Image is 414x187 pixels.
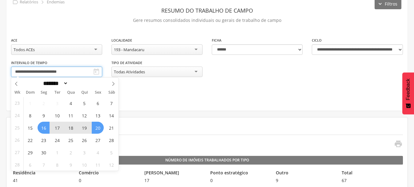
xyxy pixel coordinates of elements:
header: Resumo do Trabalho de Campo [11,5,403,16]
label: Ciclo [312,38,322,43]
legend: [PERSON_NAME] [143,170,205,177]
span: Ter [50,91,64,95]
span: 23 [15,97,20,109]
span: Junho 7, 2025 [105,97,117,109]
span: Junho 20, 2025 [92,122,104,134]
span: Julho 5, 2025 [105,146,117,158]
div: 193 - Mandacaru [114,47,144,52]
span: Junho 30, 2025 [38,146,50,158]
span: Feedback [405,79,411,100]
span: Julho 6, 2025 [24,159,36,171]
span: Julho 8, 2025 [51,159,63,171]
span: Julho 10, 2025 [78,159,90,171]
span: 41 [11,177,74,184]
span: Junho 6, 2025 [92,97,104,109]
span: Sex [91,91,105,95]
span: Junho 8, 2025 [24,109,36,121]
legend: Residência [11,170,74,177]
input: Year [68,80,88,87]
span: Junho 18, 2025 [65,122,77,134]
span: Junho 3, 2025 [51,97,63,109]
i:  [394,140,403,148]
span: Junho 15, 2025 [24,122,36,134]
select: Month [41,80,68,87]
a:  [390,140,403,150]
span: Junho 11, 2025 [65,109,77,121]
span: Qua [64,91,78,95]
label: Intervalo de Tempo [11,60,47,65]
span: Junho 2, 2025 [38,97,50,109]
div: Todas Atividades [114,69,145,75]
span: Julho 7, 2025 [38,159,50,171]
span: Sáb [105,91,119,95]
span: Qui [78,91,91,95]
label: Localidade [111,38,132,43]
span: Junho 13, 2025 [92,109,104,121]
span: Junho 23, 2025 [38,134,50,146]
span: Junho 10, 2025 [51,109,63,121]
button: Feedback - Mostrar pesquisa [402,72,414,114]
span: 17 [143,177,205,184]
span: 67 [340,177,403,184]
span: Junho 24, 2025 [51,134,63,146]
span: Junho 16, 2025 [38,122,50,134]
span: Dom [23,91,37,95]
span: Junho 4, 2025 [65,97,77,109]
span: Julho 9, 2025 [65,159,77,171]
legend: Comércio [77,170,140,177]
div: Todos ACEs [14,47,35,52]
p: Gere resumos consolidados individuais ou gerais de trabalho de campo [11,16,403,25]
legend: Ponto estratégico [208,170,271,177]
span: Julho 2, 2025 [65,146,77,158]
span: Julho 4, 2025 [92,146,104,158]
span: Junho 26, 2025 [78,134,90,146]
label: ACE [11,38,17,43]
span: Julho 1, 2025 [51,146,63,158]
span: Junho 12, 2025 [78,109,90,121]
label: Tipo de Atividade [111,60,142,65]
span: Junho 14, 2025 [105,109,117,121]
span: Julho 3, 2025 [78,146,90,158]
span: Junho 29, 2025 [24,146,36,158]
span: 25 [15,122,20,134]
span: Julho 11, 2025 [92,159,104,171]
span: Junho 17, 2025 [51,122,63,134]
legend: Outro [274,170,337,177]
span: Junho 9, 2025 [38,109,50,121]
span: 0 [77,177,140,184]
span: Junho 19, 2025 [78,122,90,134]
span: Julho 12, 2025 [105,159,117,171]
span: Junho 21, 2025 [105,122,117,134]
span: 26 [15,134,20,146]
span: Seg [37,91,50,95]
i:  [93,68,100,75]
span: 24 [15,109,20,121]
legend: Total [340,170,403,177]
span: Wk [11,88,23,97]
span: Junho 5, 2025 [78,97,90,109]
span: 0 [208,177,271,184]
legend: Número de Imóveis Trabalhados por Tipo [11,156,403,165]
span: Junho 28, 2025 [105,134,117,146]
span: Junho 27, 2025 [92,134,104,146]
span: 9 [274,177,337,184]
label: Ficha [212,38,221,43]
span: 28 [15,159,20,171]
span: Junho 1, 2025 [24,97,36,109]
span: Junho 22, 2025 [24,134,36,146]
span: 27 [15,146,20,158]
span: Junho 25, 2025 [65,134,77,146]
